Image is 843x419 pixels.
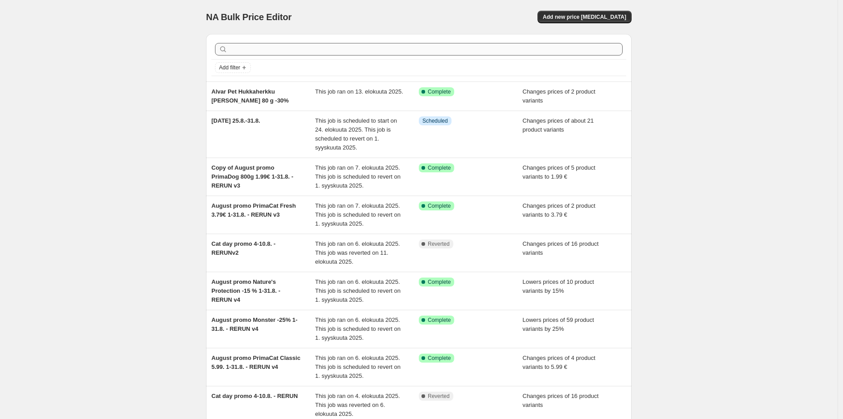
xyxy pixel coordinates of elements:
span: Cat day promo 4-10.8. - RERUNv2 [211,240,275,256]
span: Changes prices of 16 product variants [523,393,599,408]
span: Complete [428,355,451,362]
span: This job ran on 6. elokuuta 2025. This job is scheduled to revert on 1. syyskuuta 2025. [315,278,401,303]
button: Add filter [215,62,251,73]
span: Changes prices of 4 product variants to 5.99 € [523,355,596,370]
span: Add new price [MEDICAL_DATA] [543,13,626,21]
span: Add filter [219,64,240,71]
span: This job ran on 6. elokuuta 2025. This job is scheduled to revert on 1. syyskuuta 2025. [315,355,401,379]
span: Cat day promo 4-10.8. - RERUN [211,393,298,399]
button: Add new price [MEDICAL_DATA] [538,11,632,23]
span: Reverted [428,393,450,400]
span: This job ran on 6. elokuuta 2025. This job was reverted on 11. elokuuta 2025. [315,240,400,265]
span: Reverted [428,240,450,248]
span: Complete [428,88,451,95]
span: Copy of August promo PrimaDog 800g 1.99€ 1-31.8. - RERUN v3 [211,164,293,189]
span: [DATE] 25.8.-31.8. [211,117,260,124]
span: This job ran on 6. elokuuta 2025. This job is scheduled to revert on 1. syyskuuta 2025. [315,316,401,341]
span: Scheduled [422,117,448,124]
span: This job ran on 7. elokuuta 2025. This job is scheduled to revert on 1. syyskuuta 2025. [315,164,401,189]
span: Alvar Pet Hukkaherkku [PERSON_NAME] 80 g -30% [211,88,289,104]
span: This job ran on 4. elokuuta 2025. This job was reverted on 6. elokuuta 2025. [315,393,400,417]
span: This job ran on 13. elokuuta 2025. [315,88,404,95]
span: August promo PrimaCat Classic 5.99. 1-31.8. - RERUN v4 [211,355,301,370]
span: This job ran on 7. elokuuta 2025. This job is scheduled to revert on 1. syyskuuta 2025. [315,202,401,227]
span: Complete [428,278,451,286]
span: Lowers prices of 10 product variants by 15% [523,278,594,294]
span: This job is scheduled to start on 24. elokuuta 2025. This job is scheduled to revert on 1. syysku... [315,117,397,151]
span: Changes prices of 5 product variants to 1.99 € [523,164,596,180]
span: Complete [428,316,451,324]
span: August promo Monster -25% 1-31.8. - RERUN v4 [211,316,297,332]
span: Changes prices of 2 product variants to 3.79 € [523,202,596,218]
span: Changes prices of 16 product variants [523,240,599,256]
span: Complete [428,164,451,171]
span: Changes prices of 2 product variants [523,88,596,104]
span: August promo Nature's Protection -15 % 1-31.8. - RERUN v4 [211,278,280,303]
span: August promo PrimaCat Fresh 3.79€ 1-31.8. - RERUN v3 [211,202,296,218]
span: Changes prices of about 21 product variants [523,117,594,133]
span: Lowers prices of 59 product variants by 25% [523,316,594,332]
span: NA Bulk Price Editor [206,12,292,22]
span: Complete [428,202,451,209]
